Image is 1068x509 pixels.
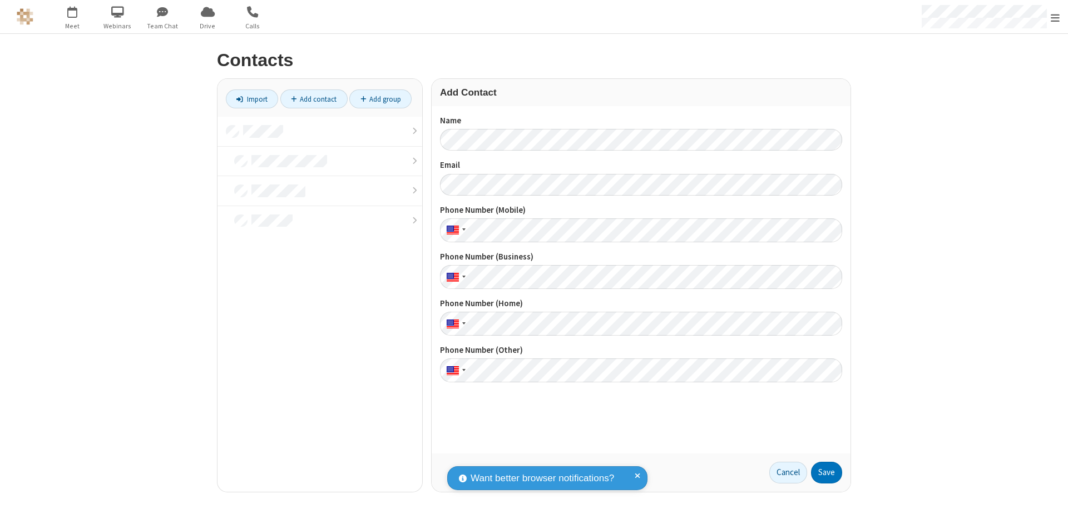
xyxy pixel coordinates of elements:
label: Phone Number (Other) [440,344,842,357]
span: Drive [187,21,229,31]
h3: Add Contact [440,87,842,98]
h2: Contacts [217,51,851,70]
a: Cancel [769,462,807,484]
a: Import [226,89,278,108]
label: Email [440,159,842,172]
span: Calls [232,21,274,31]
a: Add group [349,89,412,108]
label: Name [440,114,842,127]
div: United States: + 1 [440,218,469,242]
label: Phone Number (Mobile) [440,204,842,217]
div: United States: + 1 [440,358,469,382]
label: Phone Number (Business) [440,251,842,263]
button: Save [811,462,842,484]
img: QA Selenium DO NOT DELETE OR CHANGE [17,8,33,25]
div: United States: + 1 [440,265,469,289]
div: United States: + 1 [440,312,469,336]
span: Want better browser notifications? [471,471,614,486]
label: Phone Number (Home) [440,297,842,310]
span: Webinars [97,21,139,31]
span: Meet [52,21,93,31]
a: Add contact [280,89,348,108]
span: Team Chat [142,21,184,31]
